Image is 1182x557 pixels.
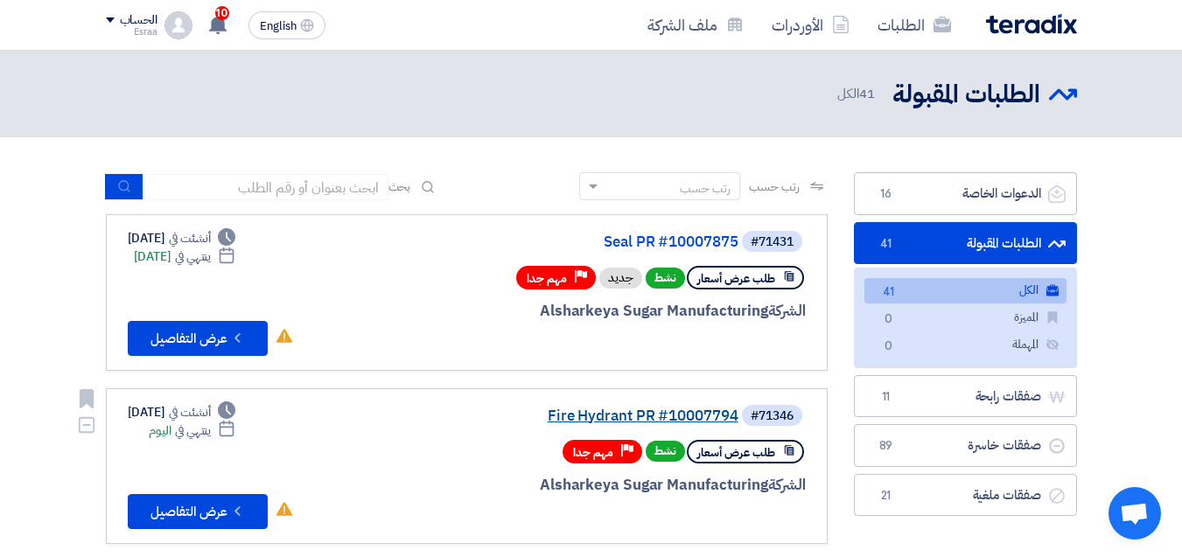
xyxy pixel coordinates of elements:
[876,437,897,455] span: 89
[527,270,567,287] span: مهم جدا
[854,172,1077,215] a: الدعوات الخاصة16
[385,474,806,497] div: Alsharkeya Sugar Manufacturing
[864,4,965,45] a: الطلبات
[837,84,878,104] span: الكل
[864,278,1067,303] a: الكل
[876,235,897,253] span: 41
[175,421,211,440] span: ينتهي في
[697,270,775,287] span: طلب عرض أسعار
[878,310,899,329] span: 0
[388,234,738,250] a: Seal PR #10007875
[128,494,268,529] button: عرض التفاصيل
[248,11,325,39] button: English
[646,441,685,462] span: نشط
[892,78,1040,112] h2: الطلبات المقبولة
[876,487,897,505] span: 21
[1109,487,1161,540] div: Open chat
[175,247,211,266] span: ينتهي في
[385,300,806,323] div: Alsharkeya Sugar Manufacturing
[878,338,899,356] span: 0
[106,27,157,37] div: Esraa
[164,11,192,39] img: profile_test.png
[859,84,875,103] span: 41
[134,247,236,266] div: [DATE]
[758,4,864,45] a: الأوردرات
[864,332,1067,358] a: المهملة
[169,229,211,247] span: أنشئت في
[573,444,613,461] span: مهم جدا
[388,408,738,424] a: Fire Hydrant PR #10007794
[854,222,1077,265] a: الطلبات المقبولة41
[169,403,211,421] span: أنشئت في
[128,321,268,356] button: عرض التفاصيل
[876,388,897,406] span: 11
[854,474,1077,517] a: صفقات ملغية21
[128,229,236,247] div: [DATE]
[878,283,899,302] span: 41
[697,444,775,461] span: طلب عرض أسعار
[260,20,297,32] span: English
[768,300,806,322] span: الشركة
[986,14,1077,34] img: Teradix logo
[751,410,794,422] div: #71346
[864,305,1067,331] a: المميزة
[854,424,1077,467] a: صفقات خاسرة89
[680,179,731,198] div: رتب حسب
[876,185,897,203] span: 16
[768,474,806,496] span: الشركة
[215,6,229,20] span: 10
[143,174,388,200] input: ابحث بعنوان أو رقم الطلب
[388,178,411,196] span: بحث
[120,13,157,28] div: الحساب
[128,403,236,421] div: [DATE]
[751,236,794,248] div: #71431
[646,268,685,289] span: نشط
[599,268,642,289] div: جديد
[749,178,799,196] span: رتب حسب
[633,4,758,45] a: ملف الشركة
[854,375,1077,418] a: صفقات رابحة11
[149,421,235,440] div: اليوم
